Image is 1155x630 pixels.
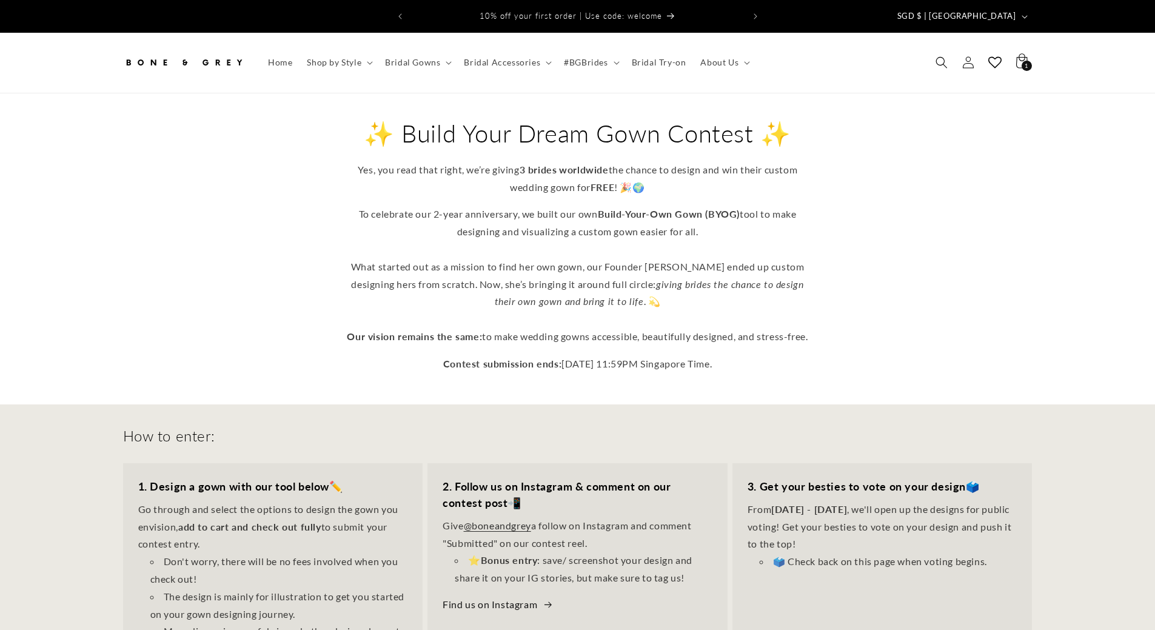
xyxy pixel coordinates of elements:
[268,57,292,68] span: Home
[261,50,300,75] a: Home
[443,478,712,511] h3: 📲
[341,206,814,345] p: To celebrate our 2-year anniversary, we built our own tool to make designing and visualizing a cu...
[748,501,1017,553] p: From , we'll open up the designs for public voting! Get your besties to vote on your design and p...
[307,57,361,68] span: Shop by Style
[480,11,662,21] span: 10% off your first order | Use code: welcome
[771,503,847,515] strong: [DATE] - [DATE]
[591,181,614,193] strong: FREE
[138,501,408,553] p: Go through and select the options to design the gown you envision, to submit your contest entry.
[378,50,457,75] summary: Bridal Gowns
[385,57,440,68] span: Bridal Gowns
[455,552,712,587] li: ⭐ : save/ screenshot your design and share it on your IG stories, but make sure to tag us!
[598,208,740,219] strong: Build-Your-Own Gown (BYOG)
[341,161,814,196] p: Yes, you read that right, we’re giving the chance to design and win their custom wedding gown for...
[443,517,712,552] p: Give a follow on Instagram and comment "Submitted" on our contest reel.
[928,49,955,76] summary: Search
[481,554,538,566] strong: Bonus entry
[443,596,554,614] a: Find us on Instagram
[178,521,321,532] strong: add to cart and check out fully
[387,5,413,28] button: Previous announcement
[341,355,814,373] p: [DATE] 11:59PM Singapore Time.
[118,45,249,81] a: Bone and Grey Bridal
[443,480,671,509] strong: 2. Follow us on Instagram & comment on our contest post
[457,50,557,75] summary: Bridal Accessories
[520,164,557,175] strong: 3 brides
[150,588,408,623] li: The design is mainly for illustration to get you started on your gown designing journey.
[347,330,482,342] strong: Our vision remains the same:
[1025,61,1028,71] span: 1
[464,520,531,531] a: @boneandgrey
[557,50,624,75] summary: #BGBrides
[742,5,769,28] button: Next announcement
[150,553,408,588] li: Don't worry, there will be no fees involved when you check out!
[443,358,561,369] strong: Contest submission ends:
[300,50,378,75] summary: Shop by Style
[748,480,966,493] strong: 3. Get your besties to vote on your design
[341,118,814,149] h2: ✨ Build Your Dream Gown Contest ✨
[123,49,244,76] img: Bone and Grey Bridal
[464,57,540,68] span: Bridal Accessories
[700,57,738,68] span: About Us
[897,10,1016,22] span: SGD $ | [GEOGRAPHIC_DATA]
[138,480,330,493] strong: 1. Design a gown with our tool below
[564,57,608,68] span: #BGBrides
[748,478,1017,495] h3: 🗳️
[138,478,408,495] h3: ✏️
[624,50,694,75] a: Bridal Try-on
[123,426,215,445] h2: How to enter:
[890,5,1033,28] button: SGD $ | [GEOGRAPHIC_DATA]
[760,553,1017,571] li: 🗳️ Check back on this page when voting begins.
[559,164,608,175] strong: worldwide
[632,57,686,68] span: Bridal Try-on
[693,50,755,75] summary: About Us
[495,278,804,307] em: giving brides the chance to design their own gown and bring it to life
